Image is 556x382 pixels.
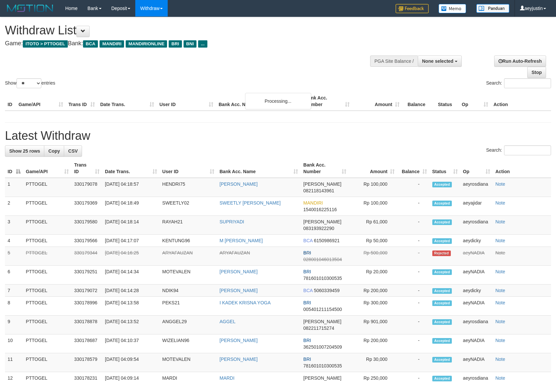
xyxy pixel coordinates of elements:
[349,216,397,235] td: Rp 61,000
[102,297,159,316] td: [DATE] 04:13:58
[397,266,429,285] td: -
[160,316,217,334] td: ANGGEL29
[504,145,551,155] input: Search:
[460,334,493,353] td: aeyNADIA
[71,266,102,285] td: 330179251
[23,235,71,247] td: PTTOGEL
[5,235,23,247] td: 4
[220,181,258,187] a: [PERSON_NAME]
[102,353,159,372] td: [DATE] 04:09:54
[23,353,71,372] td: PTTOGEL
[486,78,551,88] label: Search:
[71,316,102,334] td: 330178878
[102,197,159,216] td: [DATE] 04:18:49
[5,247,23,266] td: 5
[220,338,258,343] a: [PERSON_NAME]
[397,159,429,178] th: Balance: activate to sort column ascending
[349,235,397,247] td: Rp 50,000
[23,247,71,266] td: PTTOGEL
[220,288,258,293] a: [PERSON_NAME]
[5,297,23,316] td: 8
[432,238,452,244] span: Accepted
[100,40,124,48] span: MANDIRI
[160,216,217,235] td: RAYAH21
[71,235,102,247] td: 330179566
[102,159,159,178] th: Date Trans.: activate to sort column ascending
[402,92,435,111] th: Balance
[5,129,551,142] h1: Latest Withdraw
[160,235,217,247] td: KENTUNG96
[432,319,452,325] span: Accepted
[397,197,429,216] td: -
[220,375,235,381] a: MARDI
[48,148,60,154] span: Copy
[5,266,23,285] td: 6
[432,357,452,363] span: Accepted
[169,40,182,48] span: BRI
[301,159,349,178] th: Bank Acc. Number: activate to sort column ascending
[495,219,505,224] a: Note
[5,216,23,235] td: 3
[16,92,66,111] th: Game/API
[460,235,493,247] td: aeydicky
[23,40,68,48] span: ITOTO > PTTOGEL
[349,159,397,178] th: Amount: activate to sort column ascending
[5,3,55,13] img: MOTION_logo.png
[303,325,334,331] span: Copy 082211715274 to clipboard
[160,285,217,297] td: NDIK94
[432,219,452,225] span: Accepted
[349,197,397,216] td: Rp 100,000
[23,285,71,297] td: PTTOGEL
[460,216,493,235] td: aeyrosdiana
[17,78,41,88] select: Showentries
[349,297,397,316] td: Rp 300,000
[460,316,493,334] td: aeyrosdiana
[303,219,341,224] span: [PERSON_NAME]
[495,238,505,243] a: Note
[68,148,78,154] span: CSV
[160,159,217,178] th: User ID: activate to sort column ascending
[495,338,505,343] a: Note
[432,201,452,206] span: Accepted
[5,334,23,353] td: 10
[66,92,98,111] th: Trans ID
[303,257,342,262] span: Copy 028001046013504 to clipboard
[303,269,311,274] span: BRI
[432,182,452,187] span: Accepted
[160,353,217,372] td: MOTEVALEN
[460,266,493,285] td: aeyNADIA
[459,92,491,111] th: Op
[303,300,311,305] span: BRI
[220,250,250,255] a: ARYAFAUZAN
[71,334,102,353] td: 330178687
[157,92,216,111] th: User ID
[5,178,23,197] td: 1
[102,235,159,247] td: [DATE] 04:17:07
[476,4,509,13] img: panduan.png
[23,266,71,285] td: PTTOGEL
[102,178,159,197] td: [DATE] 04:18:57
[397,235,429,247] td: -
[198,40,207,48] span: ...
[71,285,102,297] td: 330179072
[397,178,429,197] td: -
[102,216,159,235] td: [DATE] 04:18:14
[314,288,340,293] span: Copy 5060339459 to clipboard
[397,285,429,297] td: -
[23,178,71,197] td: PTTOGEL
[71,178,102,197] td: 330179078
[460,159,493,178] th: Op: activate to sort column ascending
[5,316,23,334] td: 9
[102,247,159,266] td: [DATE] 04:16:25
[495,181,505,187] a: Note
[493,159,551,178] th: Action
[486,145,551,155] label: Search:
[160,334,217,353] td: WIZELIAN96
[460,247,493,266] td: aeyNADIA
[220,238,263,243] a: M [PERSON_NAME]
[5,159,23,178] th: ID: activate to sort column descending
[349,247,397,266] td: Rp 500,000
[460,178,493,197] td: aeyrosdiana
[71,197,102,216] td: 330179369
[71,159,102,178] th: Trans ID: activate to sort column ascending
